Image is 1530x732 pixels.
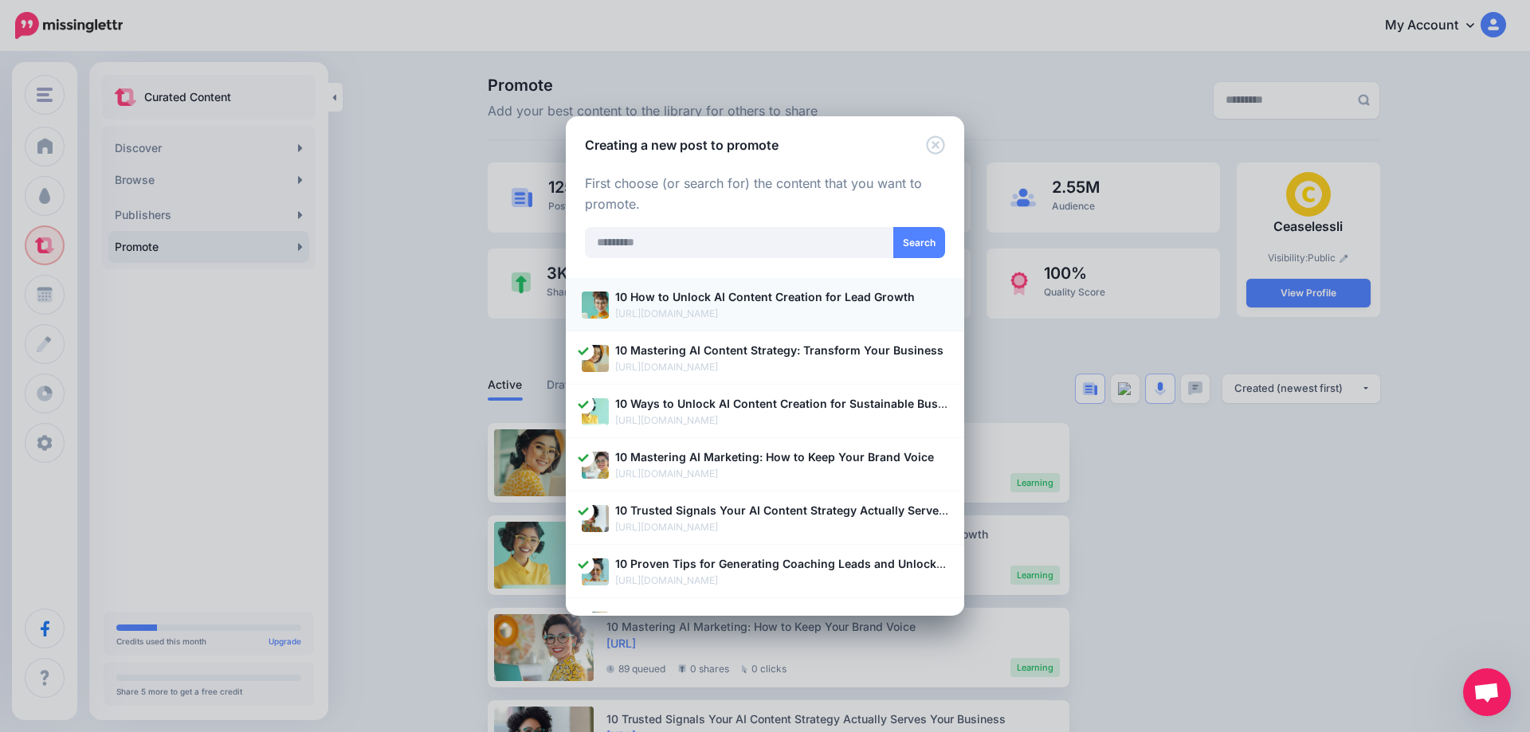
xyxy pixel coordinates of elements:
[615,557,1033,570] b: 10 Proven Tips for Generating Coaching Leads and Unlocking Client Growth
[585,135,779,155] h5: Creating a new post to promote
[582,292,609,319] img: e2bb8d65294d8f245a0ff0e504e6146c_thumb.jpg
[615,413,948,429] p: [URL][DOMAIN_NAME]
[615,519,948,535] p: [URL][DOMAIN_NAME]
[582,501,948,535] a: 10 Trusted Signals Your AI Content Strategy Actually Serves Your Business [URL][DOMAIN_NAME]
[582,452,609,479] img: ff286193279ea7ae9fa10b33cc323b67_thumb.jpg
[615,503,1028,517] b: 10 Trusted Signals Your AI Content Strategy Actually Serves Your Business
[582,554,948,589] a: 10 Proven Tips for Generating Coaching Leads and Unlocking Client Growth [URL][DOMAIN_NAME]
[582,345,609,372] img: cc392b68c4276b21ec74cc49954f6a51_thumb.jpg
[582,341,948,375] a: 10 Mastering AI Content Strategy: Transform Your Business [URL][DOMAIN_NAME]
[582,288,948,322] a: 10 How to Unlock AI Content Creation for Lead Growth [URL][DOMAIN_NAME]
[615,397,1011,410] b: 10 Ways to Unlock AI Content Creation for Sustainable Business Growth
[615,610,1032,624] b: 10 Powerful Ways to Unlock Time Freedom Using AI Writing Assistant Tools
[893,227,945,258] button: Search
[582,558,609,585] img: ca3aed0face382588b5170ad73e129fa_thumb.jpg
[615,466,948,482] p: [URL][DOMAIN_NAME]
[582,505,609,532] img: dc4148769dc8eaaa9d32acf0d510b043_thumb.jpg
[615,343,943,357] b: 10 Mastering AI Content Strategy: Transform Your Business
[585,174,945,215] p: First choose (or search for) the content that you want to promote.
[582,398,609,425] img: 24b625b26680144650f224f0e708e5fa_thumb.jpg
[582,448,948,482] a: 10 Mastering AI Marketing: How to Keep Your Brand Voice [URL][DOMAIN_NAME]
[615,359,948,375] p: [URL][DOMAIN_NAME]
[615,290,915,303] b: 10 How to Unlock AI Content Creation for Lead Growth
[615,306,948,322] p: [URL][DOMAIN_NAME]
[582,612,609,639] img: 4fbb6c2456605cb5f6584579f88ac15e_thumb.jpg
[615,450,934,464] b: 10 Mastering AI Marketing: How to Keep Your Brand Voice
[615,573,948,589] p: [URL][DOMAIN_NAME]
[926,135,945,155] button: Close
[582,394,948,429] a: 10 Ways to Unlock AI Content Creation for Sustainable Business Growth [URL][DOMAIN_NAME]
[582,608,948,642] a: 10 Powerful Ways to Unlock Time Freedom Using AI Writing Assistant Tools [URL][DOMAIN_NAME]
